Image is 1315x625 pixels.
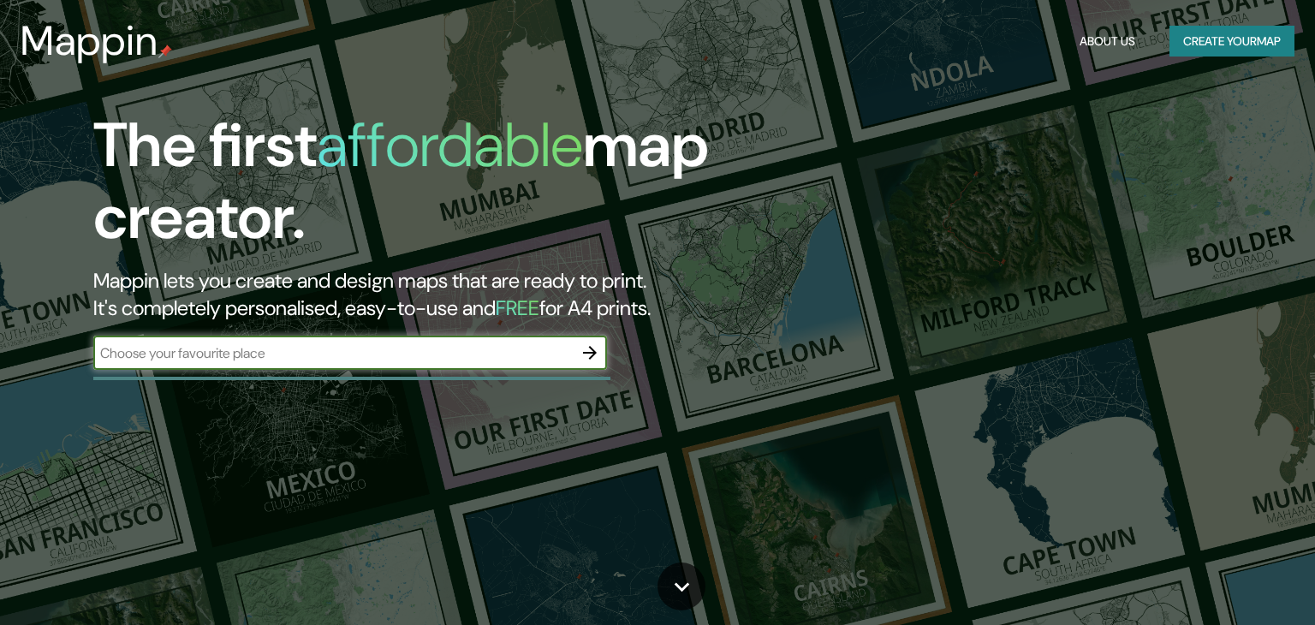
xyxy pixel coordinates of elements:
[93,343,573,363] input: Choose your favourite place
[1073,26,1142,57] button: About Us
[93,110,751,267] h1: The first map creator.
[496,295,539,321] h5: FREE
[317,105,583,185] h1: affordable
[158,45,172,58] img: mappin-pin
[21,17,158,65] h3: Mappin
[1169,26,1294,57] button: Create yourmap
[93,267,751,322] h2: Mappin lets you create and design maps that are ready to print. It's completely personalised, eas...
